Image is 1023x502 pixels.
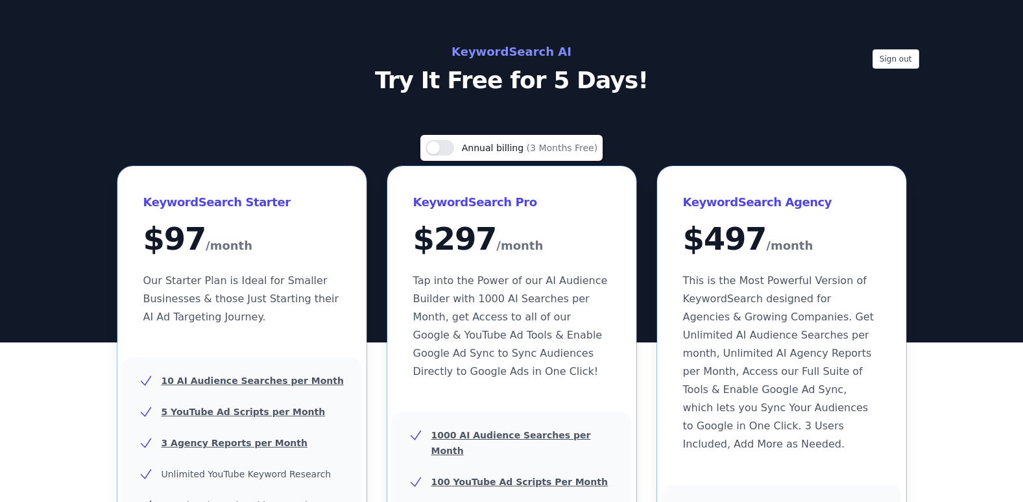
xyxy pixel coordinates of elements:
[496,235,543,256] span: /month
[873,49,919,69] button: Sign out
[221,67,802,93] p: Try It Free for 5 Days!
[162,407,326,417] u: 5 YouTube Ad Scripts per Month
[766,235,813,256] span: /month
[683,274,874,450] span: This is the Most Powerful Version of KeywordSearch designed for Agencies & Growing Companies. Get...
[683,223,880,256] div: $ 497
[527,143,598,153] span: (3 Months Free)
[162,438,307,448] u: 3 Agency Reports per Month
[413,223,610,256] div: $ 297
[683,192,880,213] h3: KeywordSearch Agency
[413,274,608,377] span: Tap into the Power of our AI Audience Builder with 1000 AI Searches per Month, get Access to all ...
[431,430,591,456] u: 1000 AI Audience Searches per Month
[162,376,344,386] u: 10 AI Audience Searches per Month
[143,274,339,323] span: Our Starter Plan is Ideal for Smaller Businesses & those Just Starting their AI Ad Targeting Jour...
[221,42,802,62] h2: KeywordSearch AI
[462,143,527,153] span: Annual billing
[143,223,341,256] div: $ 97
[431,477,608,487] u: 100 YouTube Ad Scripts Per Month
[162,469,331,479] span: Unlimited YouTube Keyword Research
[206,235,252,256] span: /month
[413,192,610,213] h3: KeywordSearch Pro
[143,192,341,213] h3: KeywordSearch Starter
